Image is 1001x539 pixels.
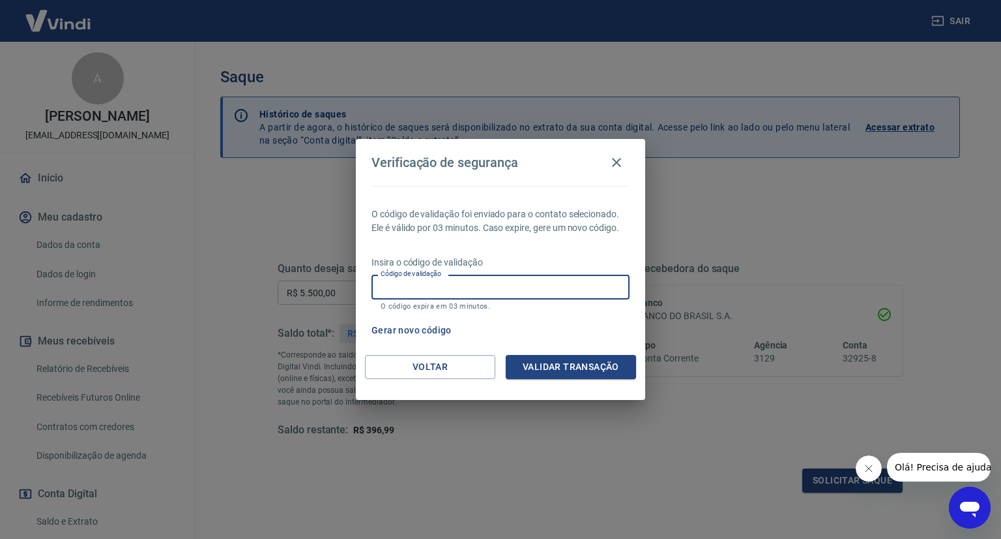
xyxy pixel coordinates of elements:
[371,155,518,170] h4: Verificação de segurança
[366,318,457,343] button: Gerar novo código
[371,208,630,235] p: O código de validação foi enviado para o contato selecionado. Ele é válido por 03 minutos. Caso e...
[887,453,991,482] iframe: Mensagem da empresa
[381,302,620,311] p: O código expira em 03 minutos.
[371,256,630,269] p: Insira o código de validação
[365,355,495,379] button: Voltar
[8,9,109,20] span: Olá! Precisa de ajuda?
[381,269,441,279] label: Código de validação
[856,455,882,482] iframe: Fechar mensagem
[949,487,991,529] iframe: Botão para abrir a janela de mensagens
[506,355,636,379] button: Validar transação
